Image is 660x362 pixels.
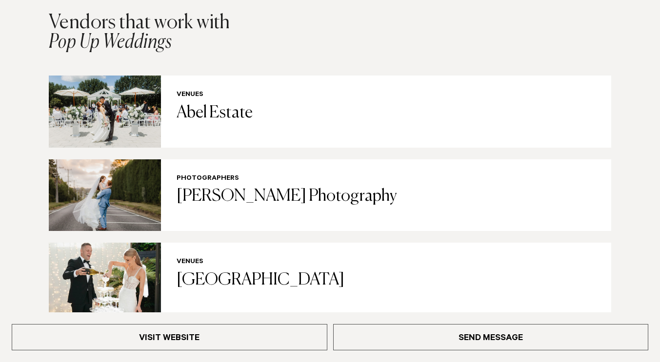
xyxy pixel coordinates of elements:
h3: Abel Estate [177,103,596,123]
a: Send Message [333,324,649,350]
img: Lionel Tan Photography [49,159,161,231]
a: Tui Hills Venues [GEOGRAPHIC_DATA] [49,243,611,314]
h6: Venues [177,91,596,99]
h3: [PERSON_NAME] Photography [177,187,596,207]
h3: [GEOGRAPHIC_DATA] [177,270,596,290]
img: Tui Hills [49,243,161,314]
span: Vendors that work with [49,13,230,33]
h6: Photographers [177,175,596,183]
a: Visit Website [12,324,327,350]
img: Abel Estate [49,76,161,147]
h2: Pop Up Weddings [49,13,230,52]
a: Abel Estate Venues Abel Estate [49,76,611,147]
h6: Venues [177,258,596,267]
a: Lionel Tan Photography Photographers [PERSON_NAME] Photography [49,159,611,231]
